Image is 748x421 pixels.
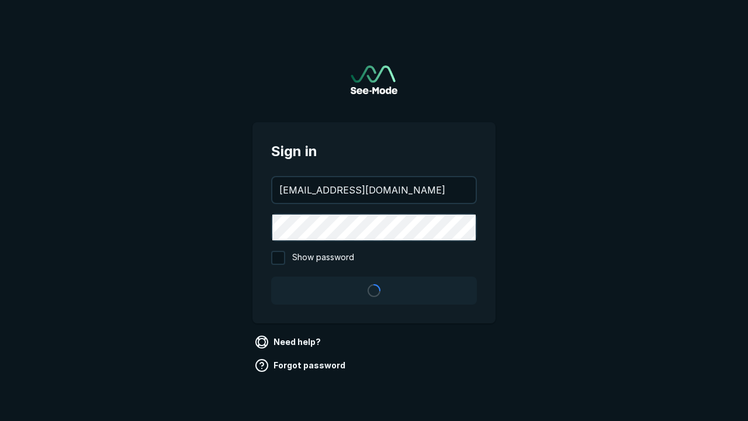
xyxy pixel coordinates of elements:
a: Forgot password [252,356,350,375]
input: your@email.com [272,177,476,203]
a: Go to sign in [351,65,397,94]
span: Show password [292,251,354,265]
img: See-Mode Logo [351,65,397,94]
span: Sign in [271,141,477,162]
a: Need help? [252,333,325,351]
